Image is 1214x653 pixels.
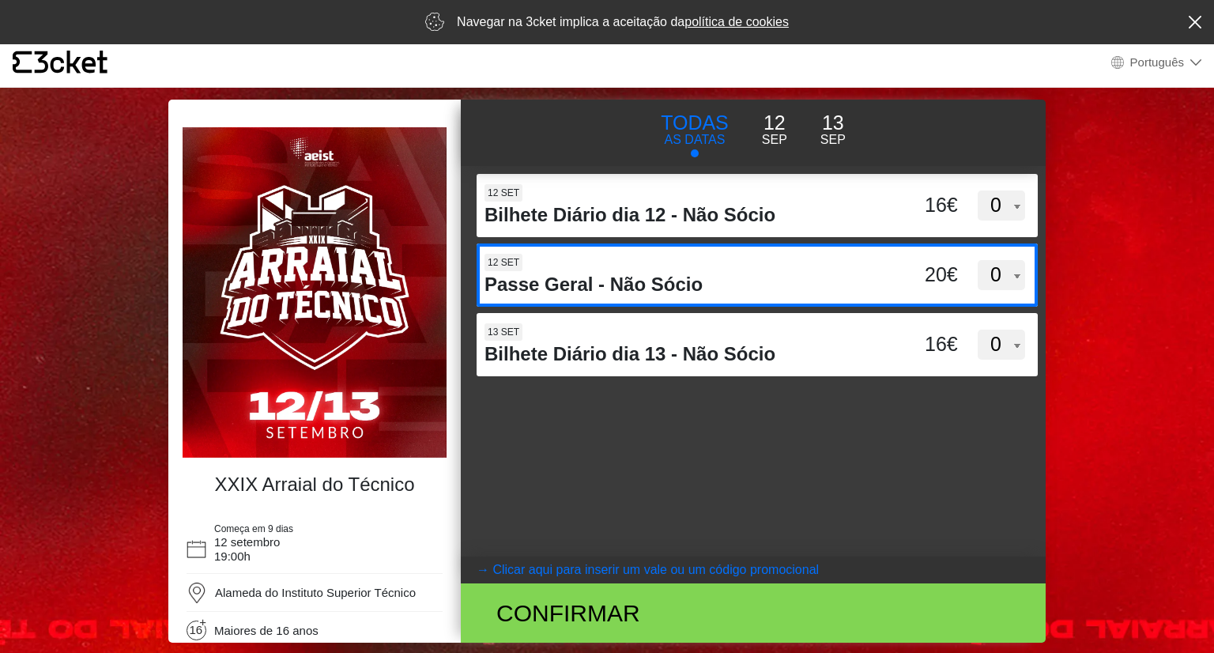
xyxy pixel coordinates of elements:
[492,563,819,576] coupontext: Clicar aqui para inserir um vale ou um código promocional
[978,191,1025,221] select: 12 set Bilhete Diário dia 12 - Não Sócio 16€
[461,557,1046,583] button: → Clicar aqui para inserir um vale ou um código promocional
[978,260,1025,290] select: 12 set Passe Geral - Não Sócio 20€
[190,623,208,641] span: 16
[882,260,962,290] div: 20€
[661,130,729,149] p: AS DATAS
[762,130,787,149] p: Sep
[190,474,439,496] h4: XXIX Arraial do Técnico
[457,13,789,32] p: Navegar na 3cket implica a aceitação da
[214,523,293,534] span: Começa em 9 dias
[183,127,447,458] img: e49d6b16d0b2489fbe161f82f243c176.webp
[484,323,522,341] span: 13 set
[882,191,962,221] div: 16€
[644,108,745,158] button: TODAS AS DATAS
[484,595,843,631] div: Confirmar
[484,184,522,202] span: 12 set
[13,51,32,74] g: {' '}
[461,583,1046,643] button: Confirmar
[804,108,862,150] button: 13 Sep
[484,254,522,271] span: 12 set
[484,204,882,227] h4: Bilhete Diário dia 12 - Não Sócio
[214,624,319,638] span: Maiores de 16 anos
[882,330,962,360] div: 16€
[484,343,882,366] h4: Bilhete Diário dia 13 - Não Sócio
[762,108,787,138] p: 12
[477,561,489,579] arrow: →
[745,108,804,150] button: 12 Sep
[214,535,280,563] span: 12 setembro 19:00h
[684,15,789,28] a: política de cookies
[661,108,729,138] p: TODAS
[820,130,846,149] p: Sep
[978,330,1025,360] select: 13 set Bilhete Diário dia 13 - Não Sócio 16€
[215,586,416,599] span: Alameda do Instituto Superior Técnico
[198,618,207,626] span: +
[484,274,882,296] h4: Passe Geral - Não Sócio
[820,108,846,138] p: 13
